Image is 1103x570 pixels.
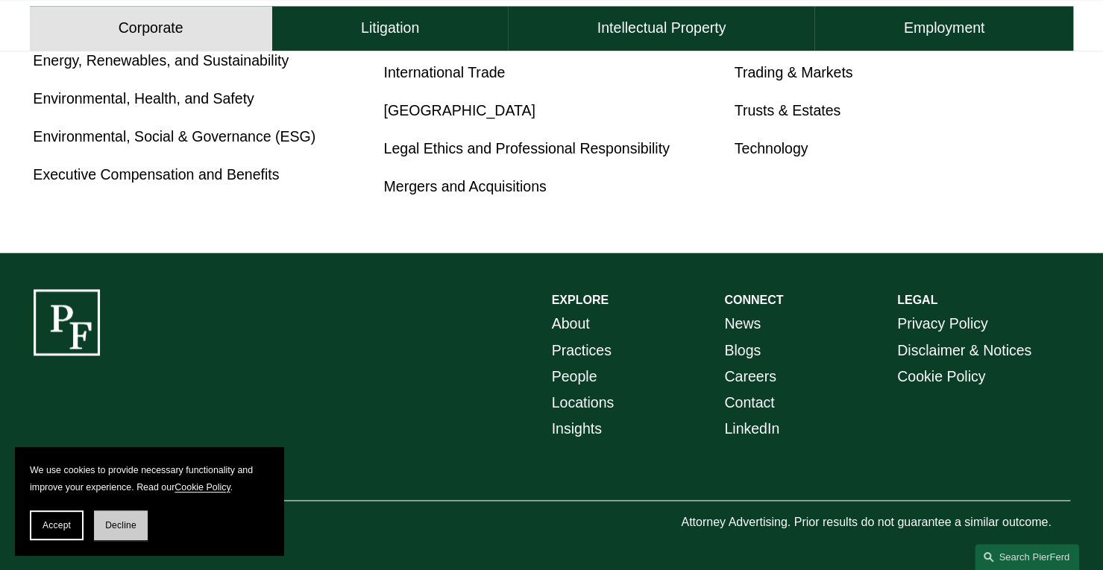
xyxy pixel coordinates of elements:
section: Cookie banner [15,447,283,555]
a: About [552,311,590,337]
a: Trusts & Estates [735,102,841,118]
a: Insights [552,416,602,442]
a: Energy, Renewables, and Sustainability [33,52,289,69]
a: Search this site [975,544,1079,570]
h4: Corporate [119,19,183,38]
a: Executive Compensation and Benefits [33,166,279,183]
h4: Intellectual Property [597,19,726,38]
a: Cookie Policy [897,364,985,390]
a: Contact [724,390,774,416]
strong: LEGAL [897,294,937,306]
p: Attorney Advertising. Prior results do not guarantee a similar outcome. [681,512,1069,533]
h4: Litigation [361,19,419,38]
a: Privacy Policy [897,311,988,337]
a: [GEOGRAPHIC_DATA] [383,102,535,118]
p: We use cookies to provide necessary functionality and improve your experience. Read our . [30,462,268,495]
span: Decline [105,520,136,531]
a: Environmental, Social & Governance (ESG) [33,128,315,145]
a: News [724,311,761,337]
a: International Trade [383,64,505,80]
a: Locations [552,390,615,416]
h4: Employment [904,19,985,38]
a: Careers [724,364,776,390]
a: LinkedIn [724,416,779,442]
strong: CONNECT [724,294,783,306]
a: Legal Ethics and Professional Responsibility [383,140,669,156]
a: Technology [735,140,808,156]
a: Cookie Policy [175,482,230,493]
a: Environmental, Health, and Safety [33,90,254,107]
span: Accept [43,520,71,531]
a: People [552,364,597,390]
a: Trading & Markets [735,64,853,80]
a: Blogs [724,338,761,364]
a: Practices [552,338,612,364]
strong: EXPLORE [552,294,609,306]
a: Mergers and Acquisitions [383,178,546,194]
a: Disclaimer & Notices [897,338,1031,364]
button: Decline [94,510,148,540]
button: Accept [30,510,84,540]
